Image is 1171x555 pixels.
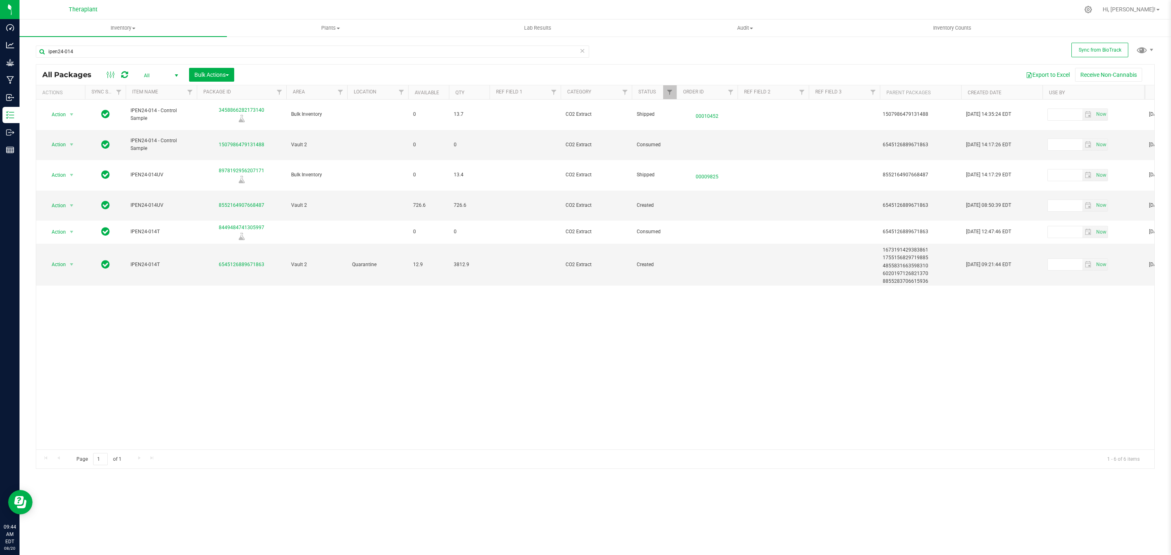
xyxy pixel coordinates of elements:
[101,169,110,180] span: In Sync
[291,111,342,118] span: Bulk Inventory
[413,261,444,269] span: 12.9
[70,453,128,466] span: Page of 1
[637,141,672,149] span: Consumed
[6,76,14,84] inline-svg: Manufacturing
[6,59,14,67] inline-svg: Grow
[1082,259,1094,270] span: select
[966,261,1011,269] span: [DATE] 09:21:44 EDT
[547,85,561,99] a: Filter
[883,246,959,254] div: 1673191429383861
[415,90,439,95] a: Available
[1083,6,1093,13] div: Manage settings
[566,171,627,179] span: CO2 Extract
[8,490,33,514] iframe: Resource center
[219,202,264,208] a: 8552164907668487
[6,41,14,49] inline-svg: Analytics
[1094,109,1108,120] span: select
[968,90,1001,95] a: Created Date
[1082,139,1094,150] span: select
[101,108,110,120] span: In Sync
[1094,169,1108,181] span: Set Current date
[454,228,485,236] span: 0
[1021,68,1075,82] button: Export to Excel
[101,139,110,150] span: In Sync
[849,20,1056,37] a: Inventory Counts
[1094,226,1108,238] span: Set Current date
[67,200,77,211] span: select
[724,85,738,99] a: Filter
[1103,6,1156,13] span: Hi, [PERSON_NAME]!
[67,259,77,270] span: select
[4,523,16,545] p: 09:44 AM EDT
[681,169,733,181] span: 00009825
[454,171,485,179] span: 13.4
[203,89,231,95] a: Package ID
[883,202,959,209] div: 6545126889671863
[93,453,108,466] input: 1
[219,225,264,230] a: 8449484741305997
[131,171,192,179] span: IPEN24-014UV
[883,254,959,262] div: 1755156829719885
[132,89,158,95] a: Item Name
[637,261,672,269] span: Created
[196,175,287,183] div: Lab Sample
[352,261,403,269] span: Quarantine
[131,202,192,209] span: IPEN24-014UV
[44,109,66,120] span: Action
[20,20,227,37] a: Inventory
[1082,226,1094,238] span: select
[883,270,959,277] div: 6020197126821370
[42,90,82,95] div: Actions
[183,85,197,99] a: Filter
[641,20,849,37] a: Audit
[454,141,485,149] span: 0
[1094,139,1108,150] span: select
[454,261,485,269] span: 3812.9
[638,89,656,95] a: Status
[1094,226,1108,238] span: select
[1094,139,1108,151] span: Set Current date
[579,46,585,56] span: Clear
[67,139,77,150] span: select
[67,109,77,120] span: select
[880,85,961,100] th: Parent Packages
[1101,453,1146,465] span: 1 - 6 of 6 items
[101,226,110,237] span: In Sync
[566,228,627,236] span: CO2 Extract
[291,141,342,149] span: Vault 2
[566,141,627,149] span: CO2 Extract
[413,141,444,149] span: 0
[44,259,66,270] span: Action
[44,139,66,150] span: Action
[454,111,485,118] span: 13.7
[883,262,959,270] div: 4855831663598310
[131,261,192,269] span: IPEN24-014T
[219,107,264,113] a: 3458866282173140
[44,200,66,211] span: Action
[795,85,809,99] a: Filter
[1094,200,1108,211] span: select
[413,111,444,118] span: 0
[637,228,672,236] span: Consumed
[44,169,66,181] span: Action
[1094,199,1108,211] span: Set Current date
[194,72,229,78] span: Bulk Actions
[883,228,959,236] div: 6545126889671863
[4,545,16,551] p: 08/20
[1082,200,1094,211] span: select
[966,202,1011,209] span: [DATE] 08:50:39 EDT
[1049,90,1065,95] a: Use By
[354,89,377,95] a: Location
[291,171,342,179] span: Bulk Inventory
[567,89,591,95] a: Category
[618,85,632,99] a: Filter
[291,261,342,269] span: Vault 2
[42,70,100,79] span: All Packages
[966,141,1011,149] span: [DATE] 14:17:26 EDT
[413,228,444,236] span: 0
[20,24,227,32] span: Inventory
[455,90,464,95] a: Qty
[44,226,66,238] span: Action
[91,89,123,95] a: Sync Status
[866,85,880,99] a: Filter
